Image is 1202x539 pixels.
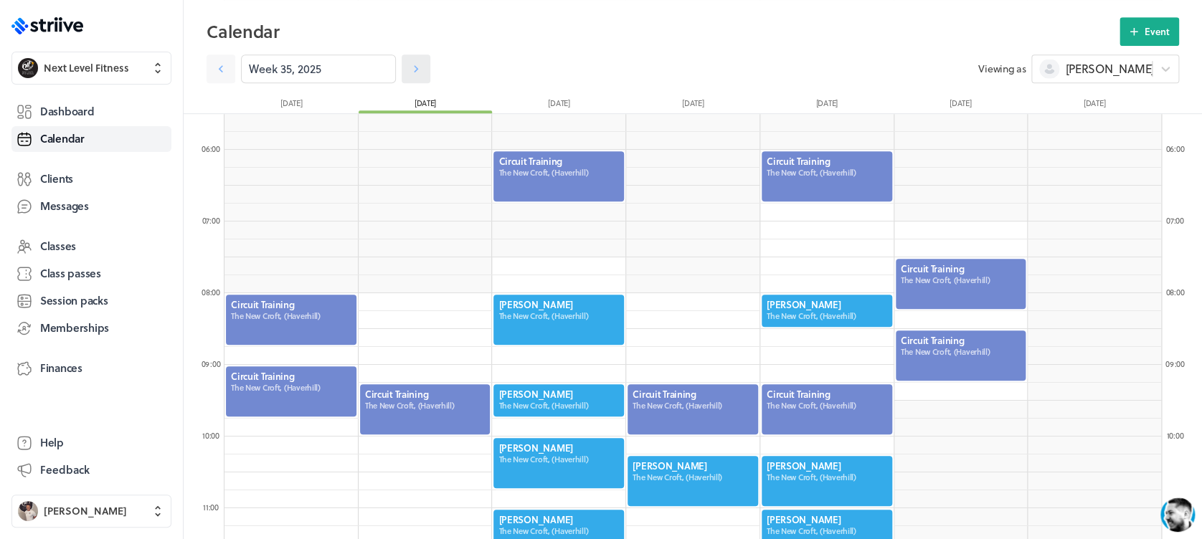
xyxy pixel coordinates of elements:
button: Ben Robinson[PERSON_NAME] [11,495,171,528]
div: 09 [197,358,225,369]
span: Class passes [40,266,101,281]
a: Session packs [11,288,171,314]
a: Memberships [11,315,171,341]
h2: Calendar [207,17,1120,46]
div: [DATE] [1027,97,1161,113]
span: :00 [209,214,219,226]
img: Ben Robinson [18,501,38,521]
div: [PERSON_NAME] [80,9,205,24]
span: [PERSON_NAME] [44,504,127,518]
span: :00 [209,501,219,513]
img: US [43,10,69,36]
div: 06 [197,143,225,154]
span: Messages [40,199,89,214]
a: Classes [11,234,171,259]
span: Calendar [40,131,85,146]
div: [DATE] [759,97,894,113]
a: Clients [11,166,171,192]
iframe: gist-messenger-bubble-iframe [1160,497,1195,532]
a: Class passes [11,261,171,287]
div: [DATE] [626,97,760,113]
span: Classes [40,239,76,254]
span: Next Level Fitness [44,61,129,75]
a: Calendar [11,126,171,152]
button: Feedback [11,457,171,483]
div: US[PERSON_NAME]Typically replies in a few minutes [43,9,269,38]
span: Feedback [40,462,90,477]
tspan: GIF [228,444,240,452]
button: />GIF [218,429,249,469]
div: [DATE] [224,97,359,113]
img: Next Level Fitness [18,58,38,78]
span: :00 [210,286,220,298]
span: [PERSON_NAME] [1065,61,1154,77]
div: 06 [1160,143,1189,154]
g: /> [224,442,243,454]
span: :00 [210,143,220,155]
span: Dashboard [40,104,94,119]
span: Session packs [40,293,108,308]
div: 10 [197,430,225,441]
span: Event [1145,25,1170,38]
span: :00 [210,358,220,370]
div: 10 [1160,430,1189,441]
button: Event [1120,17,1179,46]
span: Clients [40,171,73,186]
div: 07 [1160,215,1189,226]
div: 08 [197,287,225,297]
span: :00 [1173,214,1183,226]
div: 07 [197,215,225,226]
a: Dashboard [11,99,171,125]
button: Next Level FitnessNext Level Fitness [11,52,171,85]
span: :00 [1174,358,1184,370]
a: Help [11,430,171,456]
div: [DATE] [492,97,626,113]
span: :00 [1174,286,1184,298]
span: :00 [1174,143,1184,155]
div: 09 [1160,358,1189,369]
div: Typically replies in a few minutes [80,27,205,36]
div: [DATE] [894,97,1028,113]
span: Viewing as [978,62,1026,76]
div: 08 [1160,287,1189,297]
span: Help [40,435,64,450]
input: YYYY-M-D [241,54,396,83]
span: Finances [40,361,82,376]
div: 11 [197,502,225,512]
a: Messages [11,194,171,219]
div: [DATE] [359,97,493,113]
span: Memberships [40,320,109,335]
span: :00 [1173,429,1183,442]
span: :00 [209,429,219,442]
a: Finances [11,356,171,381]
